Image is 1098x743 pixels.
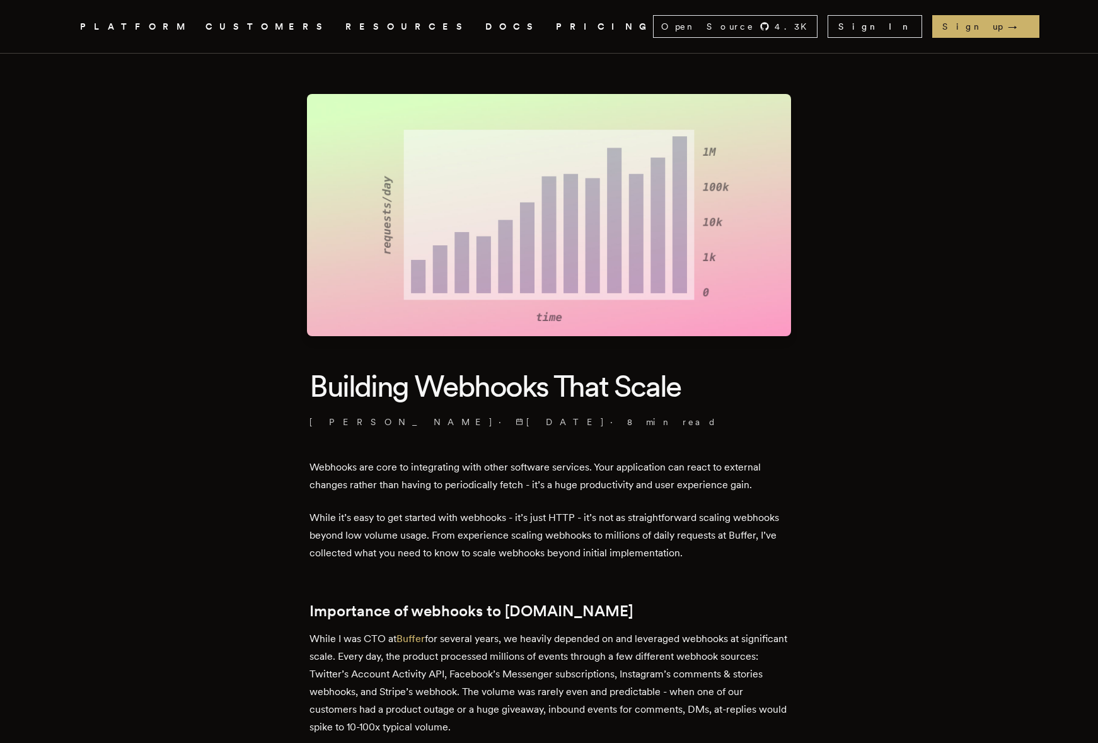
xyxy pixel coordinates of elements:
[309,509,789,562] p: While it’s easy to get started with webhooks - it’s just HTTP - it’s not as straightforward scali...
[309,602,789,620] h2: Importance of webhooks to [DOMAIN_NAME]
[396,633,425,645] a: Buffer
[516,416,605,428] span: [DATE]
[309,459,789,494] p: Webhooks are core to integrating with other software services. Your application can react to exte...
[309,630,789,736] p: While I was CTO at for several years, we heavily depended on and leveraged webhooks at significan...
[661,20,754,33] span: Open Source
[309,416,789,428] p: · ·
[309,416,494,428] a: [PERSON_NAME]
[556,19,653,35] a: PRICING
[80,19,190,35] button: PLATFORM
[932,15,1039,38] a: Sign up
[205,19,330,35] a: CUSTOMERS
[309,366,789,406] h1: Building Webhooks That Scale
[828,15,922,38] a: Sign In
[485,19,541,35] a: DOCS
[627,416,717,428] span: 8 min read
[1008,20,1029,33] span: →
[775,20,814,33] span: 4.3 K
[345,19,470,35] button: RESOURCES
[307,94,791,336] img: Featured image for Building Webhooks That Scale blog post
